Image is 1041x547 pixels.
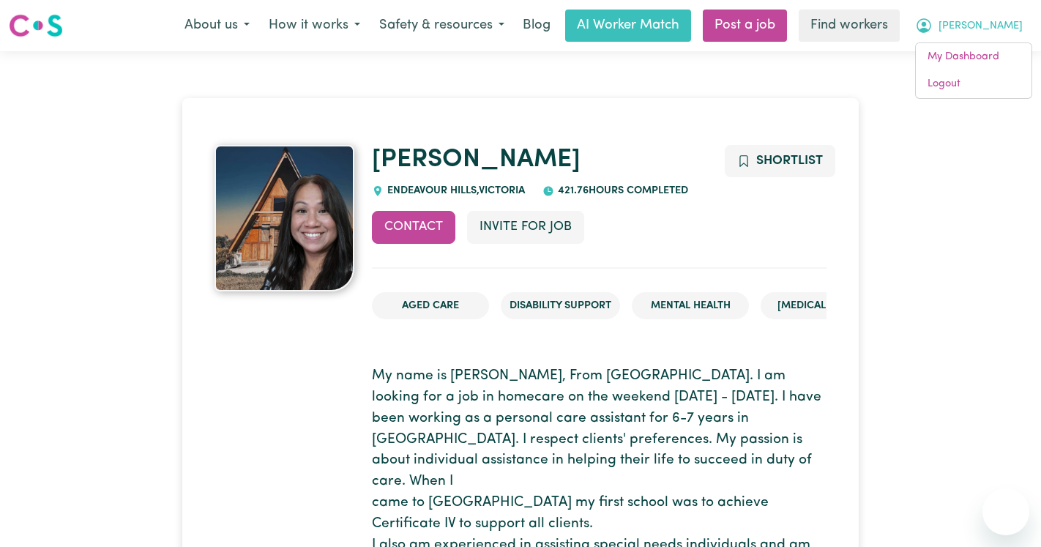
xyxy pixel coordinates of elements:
button: Add to shortlist [725,145,835,177]
a: Post a job [703,10,787,42]
button: Invite for Job [467,211,584,243]
a: Find workers [799,10,900,42]
span: 421.76 hours completed [554,185,688,196]
a: Careseekers logo [9,9,63,42]
li: Disability Support [501,292,620,320]
button: My Account [906,10,1032,41]
div: My Account [915,42,1032,99]
button: How it works [259,10,370,41]
a: My Dashboard [916,43,1031,71]
img: Careseekers logo [9,12,63,39]
span: [PERSON_NAME] [939,18,1023,34]
span: ENDEAVOUR HILLS , Victoria [384,185,525,196]
li: Mental Health [632,292,749,320]
img: Sara [214,145,354,291]
iframe: Button to launch messaging window [982,488,1029,535]
a: AI Worker Match [565,10,691,42]
span: Shortlist [756,155,823,167]
a: Blog [514,10,559,42]
li: Aged Care [372,292,489,320]
a: Sara 's profile picture' [214,145,354,291]
button: Safety & resources [370,10,514,41]
button: Contact [372,211,455,243]
a: Logout [916,70,1031,98]
a: [PERSON_NAME] [372,147,581,173]
button: About us [175,10,259,41]
li: [MEDICAL_DATA] [761,292,878,320]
